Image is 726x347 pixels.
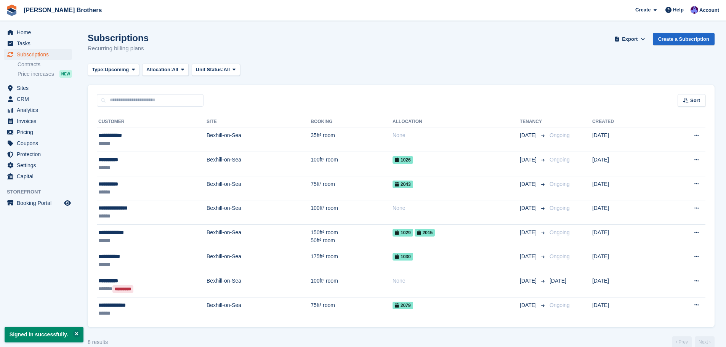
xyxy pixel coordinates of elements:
div: None [393,204,520,212]
span: Protection [17,149,63,160]
td: Bexhill-on-Sea [207,128,311,152]
td: 100ft² room [311,152,393,176]
td: [DATE] [592,273,657,297]
td: [DATE] [592,152,657,176]
span: Coupons [17,138,63,149]
th: Customer [97,116,207,128]
span: Sort [690,97,700,104]
th: Site [207,116,311,128]
a: Preview store [63,198,72,208]
a: menu [4,160,72,171]
span: Invoices [17,116,63,126]
a: menu [4,127,72,138]
a: menu [4,138,72,149]
th: Created [592,116,657,128]
span: [DATE] [520,277,538,285]
span: Ongoing [550,302,570,308]
span: 2043 [393,181,413,188]
span: 2015 [415,229,435,237]
span: [DATE] [520,156,538,164]
a: menu [4,38,72,49]
td: Bexhill-on-Sea [207,225,311,249]
span: Settings [17,160,63,171]
a: menu [4,171,72,182]
a: menu [4,105,72,115]
span: Storefront [7,188,76,196]
span: 1030 [393,253,413,261]
button: Export [613,33,647,45]
a: menu [4,27,72,38]
td: Bexhill-on-Sea [207,297,311,321]
span: [DATE] [520,253,538,261]
span: Analytics [17,105,63,115]
span: [DATE] [520,204,538,212]
td: [DATE] [592,200,657,225]
span: [DATE] [520,301,538,309]
span: [DATE] [520,131,538,139]
p: Recurring billing plans [88,44,149,53]
span: Ongoing [550,253,570,259]
th: Booking [311,116,393,128]
a: menu [4,49,72,60]
span: [DATE] [520,180,538,188]
td: [DATE] [592,297,657,321]
span: Sites [17,83,63,93]
a: Contracts [18,61,72,68]
span: [DATE] [550,278,566,284]
a: menu [4,198,72,208]
span: 1029 [393,229,413,237]
td: [DATE] [592,128,657,152]
a: menu [4,116,72,126]
img: Becca Clark [691,6,698,14]
td: 75ft² room [311,297,393,321]
h1: Subscriptions [88,33,149,43]
span: 2079 [393,302,413,309]
td: Bexhill-on-Sea [207,176,311,200]
td: 150ft² room 50ft² room [311,225,393,249]
td: 100ft² room [311,200,393,225]
div: None [393,131,520,139]
span: Ongoing [550,181,570,187]
td: Bexhill-on-Sea [207,249,311,273]
a: Create a Subscription [653,33,715,45]
div: 8 results [88,338,108,346]
span: Upcoming [105,66,129,74]
td: [DATE] [592,225,657,249]
span: Home [17,27,63,38]
span: Type: [92,66,105,74]
span: Unit Status: [196,66,224,74]
th: Tenancy [520,116,547,128]
td: 100ft² room [311,273,393,297]
span: Subscriptions [17,49,63,60]
span: Help [673,6,684,14]
td: 175ft² room [311,249,393,273]
span: 1026 [393,156,413,164]
button: Allocation: All [142,64,189,76]
button: Type: Upcoming [88,64,139,76]
a: menu [4,83,72,93]
td: 35ft² room [311,128,393,152]
span: Pricing [17,127,63,138]
th: Allocation [393,116,520,128]
p: Signed in successfully. [5,327,83,342]
span: Price increases [18,70,54,78]
span: Capital [17,171,63,182]
span: Export [622,35,638,43]
td: Bexhill-on-Sea [207,200,311,225]
span: Create [635,6,651,14]
td: [DATE] [592,249,657,273]
span: CRM [17,94,63,104]
div: NEW [59,70,72,78]
span: Booking Portal [17,198,63,208]
span: Ongoing [550,157,570,163]
span: Ongoing [550,229,570,235]
a: [PERSON_NAME] Brothers [21,4,105,16]
button: Unit Status: All [192,64,240,76]
td: [DATE] [592,176,657,200]
td: 75ft² room [311,176,393,200]
span: [DATE] [520,229,538,237]
a: Price increases NEW [18,70,72,78]
span: All [224,66,230,74]
span: All [172,66,178,74]
span: Tasks [17,38,63,49]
